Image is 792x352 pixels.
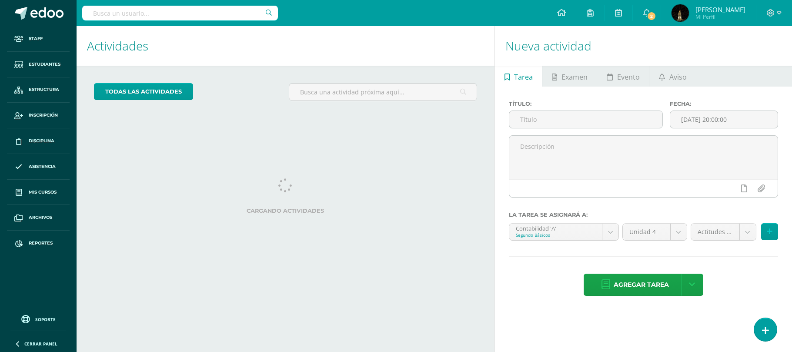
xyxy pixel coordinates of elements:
[10,313,66,325] a: Soporte
[7,154,70,180] a: Asistencia
[509,101,663,107] label: Título:
[29,61,60,68] span: Estudiantes
[670,101,778,107] label: Fecha:
[505,26,782,66] h1: Nueva actividad
[669,67,687,87] span: Aviso
[542,66,597,87] a: Examen
[695,5,745,14] span: [PERSON_NAME]
[7,180,70,205] a: Mis cursos
[7,52,70,77] a: Estudiantes
[647,11,656,21] span: 2
[29,86,59,93] span: Estructura
[7,77,70,103] a: Estructura
[509,111,662,128] input: Título
[7,103,70,128] a: Inscripción
[495,66,542,87] a: Tarea
[29,240,53,247] span: Reportes
[509,224,618,240] a: Contabilidad 'A'Segundo Básicos
[509,211,778,218] label: La tarea se asignará a:
[87,26,484,66] h1: Actividades
[561,67,588,87] span: Examen
[617,67,640,87] span: Evento
[289,84,476,101] input: Busca una actividad próxima aquí...
[670,111,778,128] input: Fecha de entrega
[29,137,54,144] span: Disciplina
[672,4,689,22] img: 7a3c77ae9667390216aeb2cb98a1eaab.png
[514,67,533,87] span: Tarea
[516,232,595,238] div: Segundo Básicos
[516,224,595,232] div: Contabilidad 'A'
[7,128,70,154] a: Disciplina
[82,6,278,20] input: Busca un usuario...
[7,231,70,256] a: Reportes
[24,341,57,347] span: Cerrar panel
[623,224,687,240] a: Unidad 4
[698,224,733,240] span: Actitudes (10.0%)
[94,83,193,100] a: todas las Actividades
[29,35,43,42] span: Staff
[7,205,70,231] a: Archivos
[35,316,56,322] span: Soporte
[29,189,57,196] span: Mis cursos
[629,224,664,240] span: Unidad 4
[94,208,477,214] label: Cargando actividades
[691,224,756,240] a: Actitudes (10.0%)
[614,274,669,295] span: Agregar tarea
[649,66,696,87] a: Aviso
[29,112,58,119] span: Inscripción
[695,13,745,20] span: Mi Perfil
[597,66,649,87] a: Evento
[29,214,52,221] span: Archivos
[7,26,70,52] a: Staff
[29,163,56,170] span: Asistencia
